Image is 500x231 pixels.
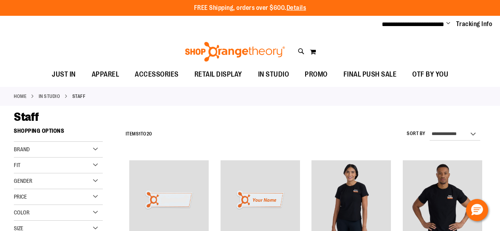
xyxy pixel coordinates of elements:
img: Shop Orangetheory [184,42,286,62]
span: Gender [14,178,32,184]
a: JUST IN [44,66,84,84]
h2: Items to [126,128,152,140]
p: FREE Shipping, orders over $600. [194,4,306,13]
span: FINAL PUSH SALE [343,66,397,83]
button: Hello, have a question? Let’s chat. [466,199,488,221]
span: 20 [147,131,152,137]
strong: Staff [72,93,86,100]
span: ACCESSORIES [135,66,179,83]
span: Staff [14,110,39,124]
a: FINAL PUSH SALE [336,66,405,84]
a: ACCESSORIES [127,66,187,84]
span: JUST IN [52,66,76,83]
span: Price [14,193,27,200]
a: Home [14,93,26,100]
button: Account menu [446,20,450,28]
a: PROMO [297,66,336,84]
span: Color [14,209,30,216]
a: APPAREL [84,66,127,84]
a: OTF BY YOU [404,66,456,84]
a: Details [287,4,306,11]
span: RETAIL DISPLAY [194,66,242,83]
a: IN STUDIO [39,93,60,100]
label: Sort By [407,130,426,137]
span: 1 [139,131,141,137]
span: Brand [14,146,30,152]
span: IN STUDIO [258,66,289,83]
a: IN STUDIO [250,66,297,83]
span: APPAREL [92,66,119,83]
span: PROMO [305,66,328,83]
span: Fit [14,162,21,168]
a: RETAIL DISPLAY [187,66,250,84]
a: Tracking Info [456,20,492,28]
span: OTF BY YOU [412,66,448,83]
strong: Shopping Options [14,124,103,142]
